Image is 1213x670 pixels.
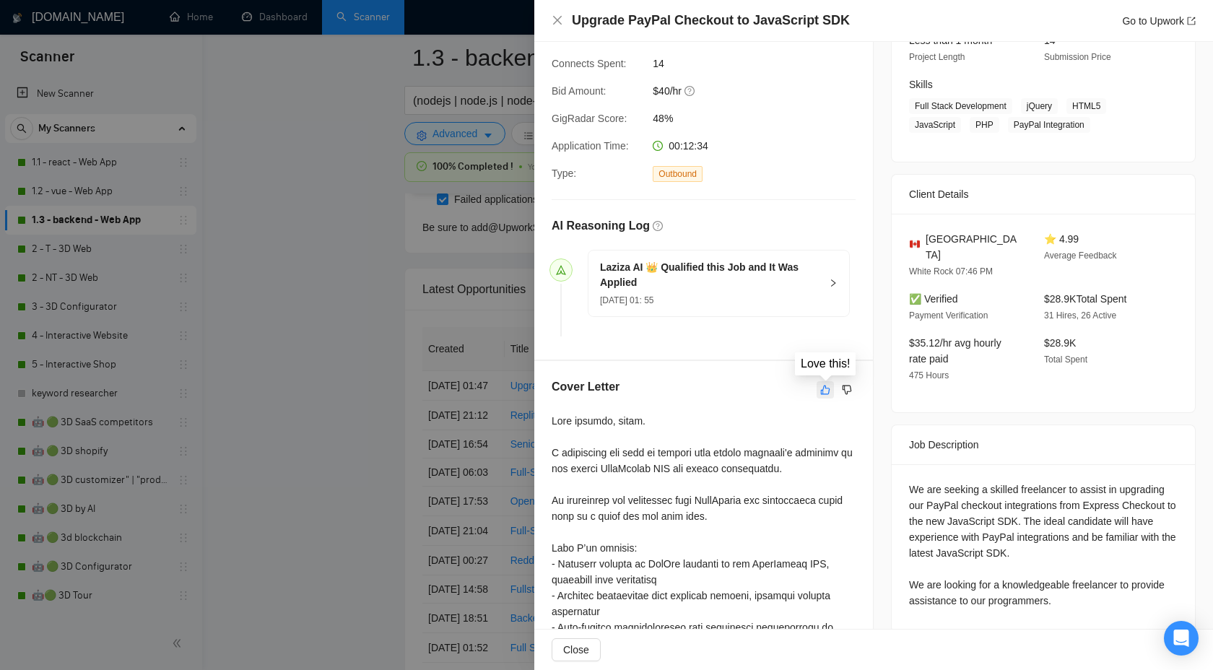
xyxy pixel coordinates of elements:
h5: Laziza AI 👑 Qualified this Job and It Was Applied [600,260,820,290]
span: Full Stack Development [909,98,1012,114]
button: like [817,381,834,399]
span: $28.9K Total Spent [1044,293,1126,305]
span: question-circle [684,85,696,97]
span: GigRadar Score: [552,113,627,124]
div: Job Description [909,425,1178,464]
span: PHP [970,117,999,133]
button: Close [552,638,601,661]
div: Love this! [801,357,850,370]
span: Profile: [552,30,583,42]
span: ⭐ 4.99 [1044,233,1079,245]
img: 🇨🇦 [910,239,920,249]
span: Outbound [653,166,703,182]
h5: AI Reasoning Log [552,217,650,235]
span: 14 [653,56,869,71]
span: like [820,384,830,396]
span: PayPal Integration [1008,117,1090,133]
span: Bid Amount: [552,85,606,97]
span: White Rock 07:46 PM [909,266,993,277]
span: dislike [842,384,852,396]
span: [DATE] 01: 55 [600,295,653,305]
h4: Upgrade PayPal Checkout to JavaScript SDK [572,12,850,30]
span: Connects Spent: [552,58,627,69]
span: $35.12/hr avg hourly rate paid [909,337,1001,365]
div: We are seeking a skilled freelancer to assist in upgrading our PayPal checkout integrations from ... [909,482,1178,609]
span: Project Length [909,52,965,62]
button: Close [552,14,563,27]
span: ✅ Verified [909,293,958,305]
span: $40/hr [653,83,869,99]
div: Client Details [909,175,1178,214]
span: 00:12:34 [669,140,708,152]
span: Skills [909,79,933,90]
button: dislike [838,381,856,399]
span: right [829,279,838,287]
span: export [1187,17,1196,25]
span: JavaScript [909,117,961,133]
span: Type: [552,167,576,179]
span: 48% [653,110,869,126]
span: 31 Hires, 26 Active [1044,310,1116,321]
span: send [556,265,566,275]
span: Close [563,642,589,658]
h5: Cover Letter [552,378,619,396]
span: Total Spent [1044,354,1087,365]
span: question-circle [653,221,663,231]
span: Application Time: [552,140,629,152]
span: clock-circle [653,141,663,151]
span: close [552,14,563,26]
span: jQuery [1021,98,1058,114]
span: Average Feedback [1044,251,1117,261]
span: HTML5 [1066,98,1106,114]
span: $28.9K [1044,337,1076,349]
a: Go to Upworkexport [1122,15,1196,27]
div: Open Intercom Messenger [1164,621,1199,656]
span: [GEOGRAPHIC_DATA] [926,231,1021,263]
span: 475 Hours [909,370,949,380]
span: Payment Verification [909,310,988,321]
span: Submission Price [1044,52,1111,62]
